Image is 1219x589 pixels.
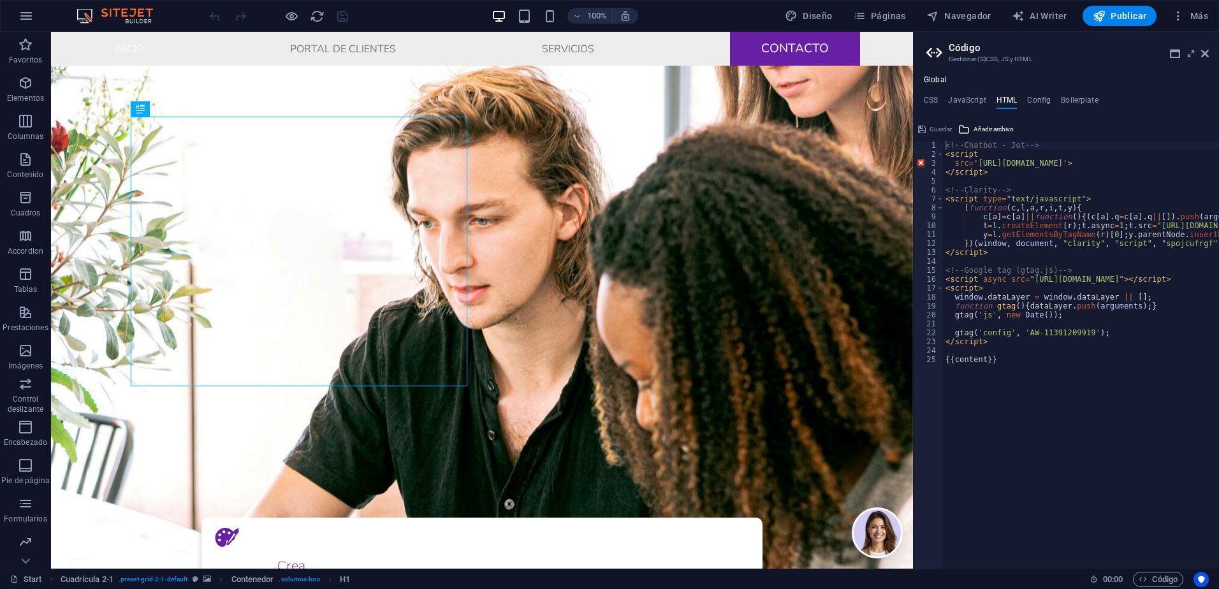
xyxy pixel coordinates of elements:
span: Haz clic para seleccionar y doble clic para editar [231,572,274,587]
p: Elementos [7,93,44,103]
div: 1 [914,141,944,150]
button: Más [1167,6,1213,26]
div: 9 [914,212,944,221]
p: Prestaciones [3,323,48,333]
i: Al redimensionar, ajustar el nivel de zoom automáticamente para ajustarse al dispositivo elegido. [620,10,631,22]
div: 11 [914,230,944,239]
span: Navegador [926,10,991,22]
p: Favoritos [9,55,42,65]
i: Volver a cargar página [310,9,325,24]
button: Código [1133,572,1183,587]
h4: CSS [924,96,938,110]
img: Editor Logo [73,8,169,24]
img: agent [804,477,848,525]
p: Pie de página [1,476,49,486]
div: 19 [914,302,944,310]
button: 100% [567,8,613,24]
button: Navegador [921,6,996,26]
h6: 100% [587,8,607,24]
span: Páginas [853,10,906,22]
span: AI Writer [1012,10,1067,22]
h4: Config [1027,96,1051,110]
p: Accordion [8,246,43,256]
button: Usercentrics [1193,572,1209,587]
button: Páginas [848,6,911,26]
p: Columnas [8,131,44,142]
h2: Código [949,42,1209,54]
h6: Tiempo de la sesión [1090,572,1123,587]
div: 13 [914,248,944,257]
div: 23 [914,337,944,346]
div: 12 [914,239,944,248]
span: Más [1172,10,1208,22]
p: Encabezado [4,437,47,447]
span: Añadir archivo [974,122,1014,137]
h4: JavaScript [948,96,986,110]
button: reload [309,8,325,24]
span: Haz clic para seleccionar y doble clic para editar [61,572,113,587]
p: Imágenes [8,361,43,371]
div: 15 [914,266,944,275]
span: Código [1139,572,1178,587]
p: Cuadros [11,208,41,218]
nav: breadcrumb [61,572,350,587]
div: 21 [914,319,944,328]
button: Haz clic para salir del modo de previsualización y seguir editando [284,8,299,24]
div: 3 [914,159,944,168]
div: 4 [914,168,944,177]
p: Tablas [14,284,38,294]
span: Diseño [785,10,833,22]
span: 00 00 [1103,572,1123,587]
div: 5 [914,177,944,185]
button: AI Writer [1007,6,1072,26]
span: Publicar [1093,10,1147,22]
div: 20 [914,310,944,319]
div: 8 [914,203,944,212]
p: Formularios [4,514,47,524]
h4: HTML [996,96,1018,110]
h4: Boilerplate [1061,96,1099,110]
div: 7 [914,194,944,203]
div: 22 [914,328,944,337]
div: 14 [914,257,944,266]
h3: Gestionar (S)CSS, JS y HTML [949,54,1183,65]
i: Este elemento contiene un fondo [203,576,211,583]
div: 10 [914,221,944,230]
p: Marketing [8,552,43,562]
button: Añadir archivo [956,122,1016,137]
span: Haz clic para seleccionar y doble clic para editar [340,572,350,587]
button: Diseño [780,6,838,26]
div: 6 [914,185,944,194]
h4: Global [924,75,947,85]
button: Publicar [1083,6,1157,26]
p: Contenido [7,170,43,180]
div: 25 [914,355,944,364]
span: . columns-box [279,572,319,587]
i: Este elemento es un preajuste personalizable [193,576,198,583]
div: 16 [914,275,944,284]
div: 17 [914,284,944,293]
div: 24 [914,346,944,355]
a: Haz clic para cancelar la selección y doble clic para abrir páginas [10,572,42,587]
span: : [1112,574,1114,584]
div: 2 [914,150,944,159]
div: 18 [914,293,944,302]
span: . preset-grid-2-1-default [119,572,187,587]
